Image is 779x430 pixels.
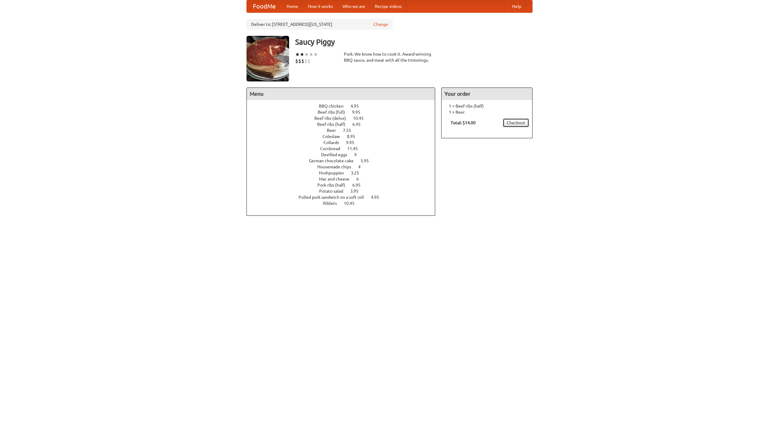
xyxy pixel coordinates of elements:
span: 6.95 [352,183,367,187]
span: 7.55 [343,128,357,133]
span: 9.95 [352,110,366,115]
li: ★ [309,51,313,58]
span: 3.95 [350,189,365,194]
a: Beef ribs (full) 9.95 [318,110,372,115]
a: Beer 7.55 [327,128,362,133]
li: $ [304,58,307,64]
li: ★ [300,51,304,58]
a: Home [282,0,303,12]
a: German chocolate cake 5.95 [309,158,380,163]
span: Hushpuppies [319,170,350,175]
span: 10.45 [353,116,370,121]
span: Housemade chips [317,164,357,169]
span: 11.45 [347,146,364,151]
a: How it works [303,0,338,12]
li: $ [295,58,298,64]
span: 6.45 [352,122,367,127]
span: 6 [356,177,365,181]
span: Beef ribs (full) [318,110,351,115]
span: Beef ribs (half) [317,122,351,127]
span: 4 [354,152,363,157]
a: Coleslaw 8.95 [323,134,366,139]
span: 9.95 [346,140,360,145]
a: Checkout [503,118,529,127]
span: 5.95 [361,158,375,163]
a: Recipe videos [370,0,407,12]
a: Cornbread 11.45 [320,146,369,151]
span: 4 [358,164,367,169]
img: angular.jpg [246,36,289,81]
li: ★ [295,51,300,58]
a: Collards 9.95 [323,140,365,145]
a: Pulled pork sandwich on a soft roll 4.95 [299,195,390,200]
span: German chocolate cake [309,158,360,163]
span: Pulled pork sandwich on a soft roll [299,195,370,200]
li: ★ [304,51,309,58]
a: Help [507,0,526,12]
span: Potato salad [319,189,349,194]
span: Coleslaw [323,134,346,139]
li: $ [298,58,301,64]
li: $ [307,58,310,64]
b: Total: $14.00 [451,120,476,125]
a: BBQ chicken 4.95 [319,104,370,108]
span: Devilled eggs [321,152,353,157]
li: 1 × Beer [445,109,529,115]
div: Pork. We know how to cook it. Award-winning BBQ sauce, and meat with all the trimmings. [344,51,435,63]
a: Devilled eggs 4 [321,152,368,157]
a: Beef ribs (delux) 10.45 [314,116,375,121]
a: Riblets 10.45 [323,201,366,206]
h4: Your order [442,88,532,100]
a: Mac and cheese 6 [319,177,370,181]
span: Pork ribs (half) [317,183,351,187]
a: Who we are [338,0,370,12]
h4: Menu [247,88,435,100]
span: 3.25 [351,170,365,175]
a: FoodMe [247,0,282,12]
span: Beer [327,128,342,133]
span: 10.45 [344,201,361,206]
span: Cornbread [320,146,346,151]
span: 8.95 [347,134,361,139]
a: Change [373,21,388,27]
li: $ [301,58,304,64]
a: Hushpuppies 3.25 [319,170,370,175]
span: Collards [323,140,345,145]
span: Riblets [323,201,343,206]
span: 4.95 [371,195,385,200]
span: Mac and cheese [319,177,355,181]
div: Deliver to: [STREET_ADDRESS][US_STATE] [246,19,393,30]
span: BBQ chicken [319,104,350,108]
a: Housemade chips 4 [317,164,372,169]
a: Potato salad 3.95 [319,189,370,194]
li: 1 × Beef ribs (half) [445,103,529,109]
a: Pork ribs (half) 6.95 [317,183,372,187]
span: Beef ribs (delux) [314,116,352,121]
h3: Saucy Piggy [295,36,533,48]
a: Beef ribs (half) 6.45 [317,122,372,127]
li: ★ [313,51,318,58]
span: 4.95 [351,104,365,108]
